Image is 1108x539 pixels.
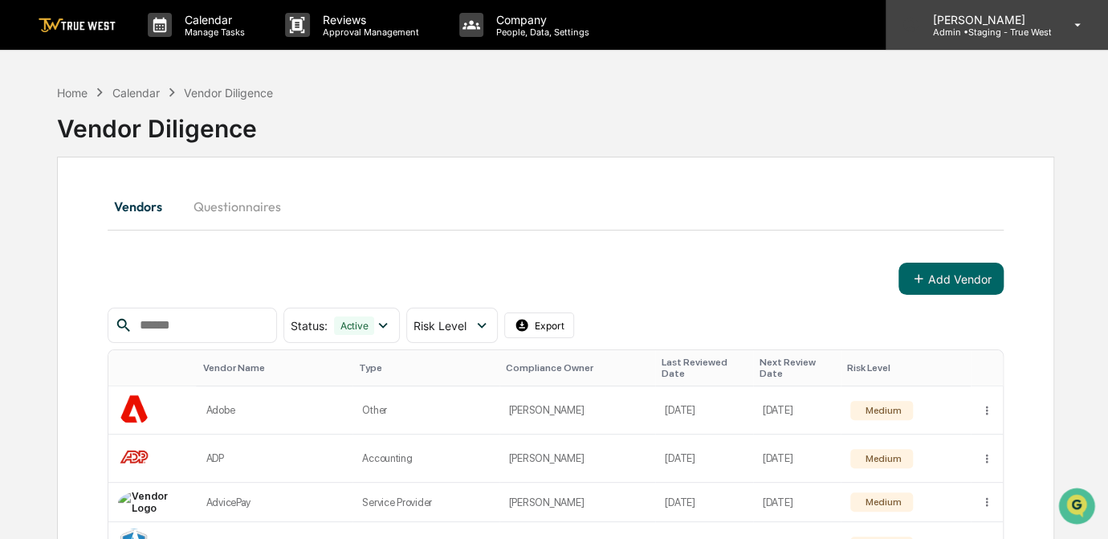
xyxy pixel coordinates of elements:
p: [PERSON_NAME] [919,13,1051,27]
td: [DATE] [655,435,752,483]
div: Toggle SortBy [359,362,492,374]
td: [DATE] [753,435,841,483]
div: Toggle SortBy [984,362,996,374]
a: 🖐️Preclearance [10,195,110,224]
span: Data Lookup [32,232,101,248]
div: Medium [862,405,901,416]
button: Vendors [108,187,180,226]
div: Medium [862,453,901,464]
div: Start new chat [55,122,263,138]
div: ADP [206,452,343,464]
td: [DATE] [753,483,841,522]
a: 🗄️Attestations [110,195,206,224]
div: AdvicePay [206,496,343,508]
img: Vendor Logo [118,393,150,425]
img: 1746055101610-c473b297-6a78-478c-a979-82029cc54cd1 [16,122,45,151]
button: Questionnaires [180,187,293,226]
p: How can we help? [16,33,292,59]
div: Home [57,86,88,100]
span: Attestations [132,202,199,218]
button: Start new chat [273,127,292,146]
span: Risk Level [413,319,466,333]
span: Pylon [160,272,194,284]
div: Calendar [112,86,160,100]
p: People, Data, Settings [483,27,597,38]
iframe: Open customer support [1057,486,1100,529]
div: 🗄️ [116,203,129,216]
span: Preclearance [32,202,104,218]
img: Vendor Logo [118,490,186,514]
span: Status : [291,319,328,333]
a: Powered byPylon [113,271,194,284]
div: Vendor Diligence [57,101,1054,143]
div: Medium [862,496,901,508]
td: Other [352,386,499,435]
p: Approval Management [310,27,427,38]
div: Toggle SortBy [202,362,346,374]
div: Toggle SortBy [760,357,834,379]
p: Manage Tasks [172,27,253,38]
td: Accounting [352,435,499,483]
div: Toggle SortBy [506,362,650,374]
p: Admin • Staging - True West [919,27,1051,38]
p: Reviews [310,13,427,27]
button: Add Vendor [898,263,1004,295]
td: [PERSON_NAME] [499,483,656,522]
td: [DATE] [753,386,841,435]
div: Adobe [206,404,343,416]
p: Calendar [172,13,253,27]
div: Toggle SortBy [847,362,965,374]
div: We're available if you need us! [55,138,203,151]
td: [DATE] [655,386,752,435]
p: Company [483,13,597,27]
td: [DATE] [655,483,752,522]
td: [PERSON_NAME] [499,386,656,435]
img: logo [39,18,116,33]
div: secondary tabs example [108,187,1004,226]
div: 🖐️ [16,203,29,216]
div: Toggle SortBy [662,357,746,379]
td: Service Provider [352,483,499,522]
img: Vendor Logo [118,441,150,473]
div: Vendor Diligence [184,86,273,100]
a: 🔎Data Lookup [10,226,108,255]
button: Export [504,312,575,338]
div: Toggle SortBy [121,362,189,374]
div: 🔎 [16,234,29,247]
div: Active [334,316,375,335]
td: [PERSON_NAME] [499,435,656,483]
